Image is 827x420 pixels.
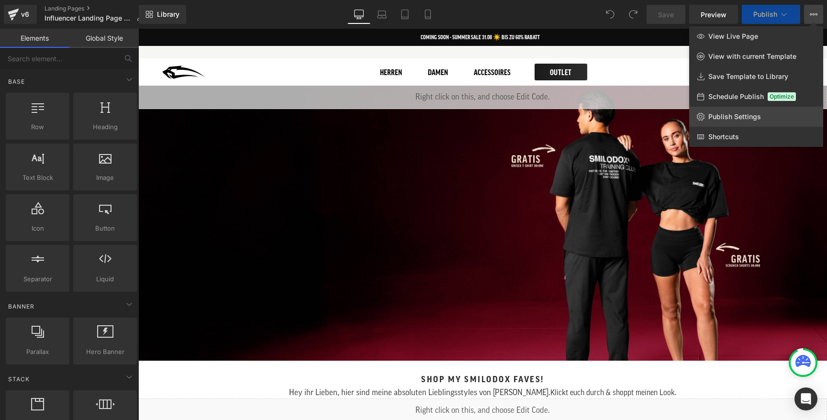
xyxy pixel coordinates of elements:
a: Damen [288,32,311,55]
span: Hey ihr Lieben, hier sind meine absoluten Lieblingsstyles von [PERSON_NAME]. [151,360,412,368]
span: Button [76,223,134,233]
a: Global Style [69,29,139,48]
a: Suche [594,39,603,48]
span: View Live Page [708,32,758,41]
span: Separator [9,274,67,284]
span: Row [9,122,67,132]
span: Shortcuts [708,133,739,141]
a: Login [615,39,623,47]
a: Warenkorb [655,39,665,48]
span: Library [157,10,179,19]
button: Publish [742,5,800,24]
span: Icon [9,223,67,233]
span: Hero Banner [76,347,134,357]
p: COMING SOON - SUMMER SALE 31.08 ☀️ BIS ZU 60% RABATT [282,3,402,14]
span: Schedule Publish [708,92,764,101]
a: Landing Pages [45,5,151,12]
a: Mobile [416,5,439,24]
a: Accessoires [334,32,374,55]
span: Publish Settings [708,112,761,121]
span: Image [76,173,134,183]
span: Heading [76,122,134,132]
a: Laptop [370,5,393,24]
a: v6 [4,5,37,24]
a: Desktop [347,5,370,24]
span: Shop my Smilodox Faves! [283,347,406,355]
span: Save Template to Library [708,72,788,81]
button: Undo [601,5,620,24]
div: v6 [19,8,31,21]
span: Save [658,10,674,20]
span: Banner [7,302,35,311]
a: OUTLET [396,35,449,52]
button: View Live PageView with current TemplateSave Template to LibrarySchedule PublishOptimizePublish S... [804,5,823,24]
span: Base [7,77,26,86]
span: Publish [753,11,777,18]
cart-count: 0 [661,35,671,45]
span: Influencer Landing Page Dev [45,14,133,22]
a: Preview [689,5,738,24]
span: Liquid [76,274,134,284]
a: New Library [139,5,186,24]
span: Text Block [9,173,67,183]
span: Preview [701,10,726,20]
span: Stack [7,375,31,384]
a: Tablet [393,5,416,24]
span: View with current Template [708,52,796,61]
a: Herren [240,32,265,55]
span: Klickt euch durch & shoppt meinen Look. [412,360,538,368]
span: Optimize [768,92,796,101]
span: Parallax [9,347,67,357]
button: Redo [624,5,643,24]
div: Open Intercom Messenger [794,387,817,410]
